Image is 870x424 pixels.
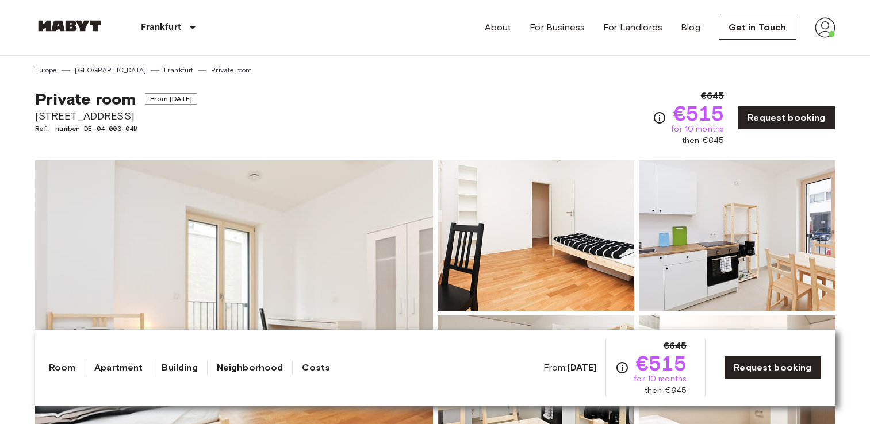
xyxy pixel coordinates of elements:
a: Costs [302,361,330,375]
span: €515 [636,353,687,373]
p: Frankfurt [141,21,181,34]
a: Room [49,361,76,375]
img: Picture of unit DE-04-003-04M [639,160,835,311]
a: Building [162,361,197,375]
span: From [DATE] [145,93,197,105]
span: then €645 [645,385,687,396]
span: for 10 months [634,373,687,385]
svg: Check cost overview for full price breakdown. Please note that discounts apply to new joiners onl... [653,111,666,125]
span: €645 [701,89,725,103]
span: for 10 months [671,124,724,135]
a: [GEOGRAPHIC_DATA] [75,65,146,75]
b: [DATE] [567,362,596,373]
span: [STREET_ADDRESS] [35,109,197,124]
span: From: [543,361,597,374]
a: Get in Touch [719,16,796,40]
svg: Check cost overview for full price breakdown. Please note that discounts apply to new joiners onl... [615,361,629,375]
a: For Landlords [603,21,662,34]
span: €515 [673,103,725,124]
a: Neighborhood [217,361,283,375]
img: Picture of unit DE-04-003-04M [438,160,634,311]
span: €645 [664,339,687,353]
a: For Business [530,21,585,34]
span: then €645 [682,135,724,147]
a: Request booking [724,356,821,380]
span: Private room [35,89,136,109]
span: Ref. number DE-04-003-04M [35,124,197,134]
img: Habyt [35,20,104,32]
a: Europe [35,65,58,75]
a: Blog [681,21,700,34]
a: Frankfurt [164,65,193,75]
img: avatar [815,17,835,38]
a: About [485,21,512,34]
a: Private room [211,65,252,75]
a: Request booking [738,106,835,130]
a: Apartment [94,361,143,375]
